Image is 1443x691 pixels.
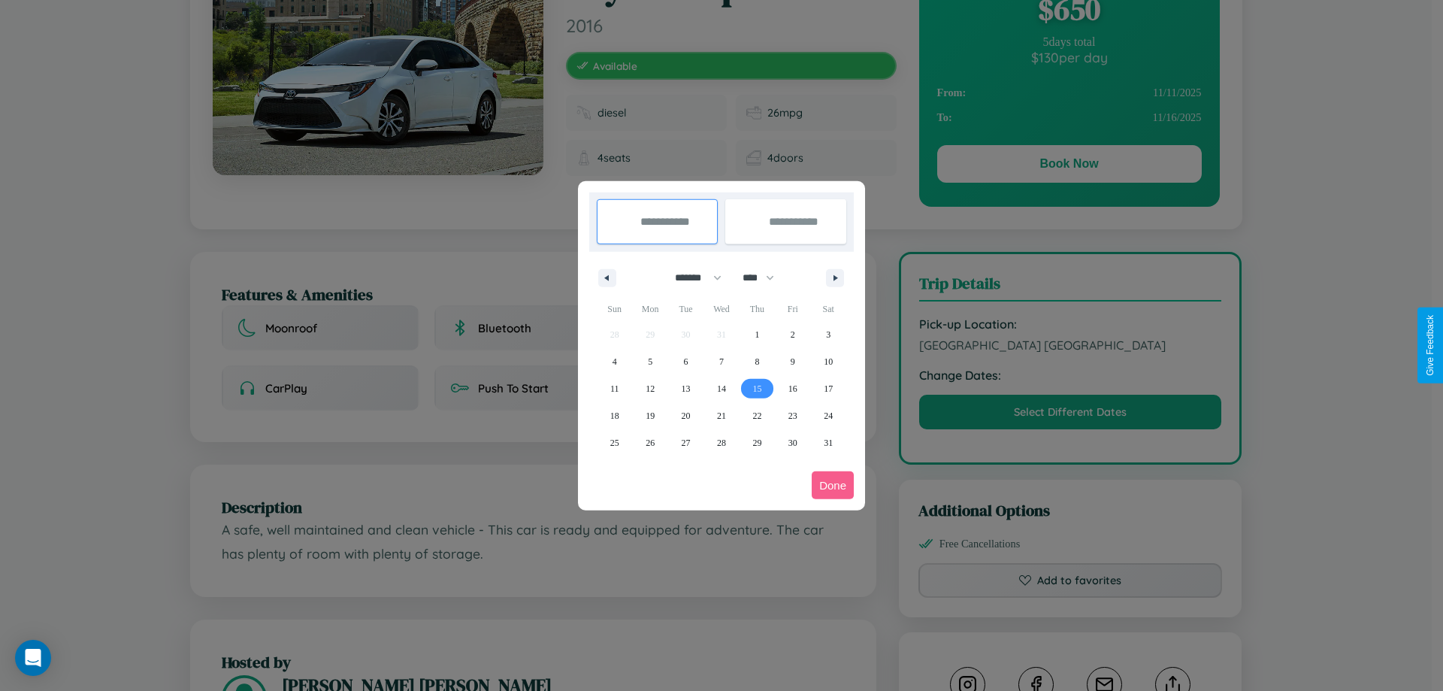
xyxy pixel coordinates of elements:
button: 11 [597,375,632,402]
span: Sun [597,297,632,321]
button: 5 [632,348,667,375]
button: 16 [775,375,810,402]
button: 20 [668,402,703,429]
span: 28 [717,429,726,456]
button: 22 [740,402,775,429]
span: Tue [668,297,703,321]
button: 31 [811,429,846,456]
span: 24 [824,402,833,429]
span: Mon [632,297,667,321]
button: 27 [668,429,703,456]
button: 28 [703,429,739,456]
span: 17 [824,375,833,402]
button: 24 [811,402,846,429]
button: 13 [668,375,703,402]
span: 20 [682,402,691,429]
div: Give Feedback [1425,315,1435,376]
button: 2 [775,321,810,348]
button: 19 [632,402,667,429]
span: 21 [717,402,726,429]
button: 17 [811,375,846,402]
span: 27 [682,429,691,456]
span: Fri [775,297,810,321]
button: 7 [703,348,739,375]
span: 30 [788,429,797,456]
button: 15 [740,375,775,402]
span: 2 [791,321,795,348]
span: 6 [684,348,688,375]
button: 30 [775,429,810,456]
span: 23 [788,402,797,429]
span: 31 [824,429,833,456]
span: Wed [703,297,739,321]
button: 26 [632,429,667,456]
button: 23 [775,402,810,429]
span: 19 [646,402,655,429]
span: 3 [826,321,830,348]
span: 12 [646,375,655,402]
span: Sat [811,297,846,321]
span: 1 [755,321,759,348]
span: 26 [646,429,655,456]
button: 9 [775,348,810,375]
button: 1 [740,321,775,348]
button: 12 [632,375,667,402]
span: 25 [610,429,619,456]
span: 29 [752,429,761,456]
button: 4 [597,348,632,375]
button: 10 [811,348,846,375]
span: 9 [791,348,795,375]
span: 11 [610,375,619,402]
div: Open Intercom Messenger [15,640,51,676]
span: 22 [752,402,761,429]
button: 8 [740,348,775,375]
button: 18 [597,402,632,429]
button: 3 [811,321,846,348]
span: 16 [788,375,797,402]
button: 6 [668,348,703,375]
span: 10 [824,348,833,375]
span: 18 [610,402,619,429]
button: Done [812,471,854,499]
span: 15 [752,375,761,402]
button: 29 [740,429,775,456]
span: Thu [740,297,775,321]
span: 7 [719,348,724,375]
span: 14 [717,375,726,402]
span: 8 [755,348,759,375]
button: 25 [597,429,632,456]
button: 21 [703,402,739,429]
span: 4 [613,348,617,375]
span: 13 [682,375,691,402]
span: 5 [648,348,652,375]
button: 14 [703,375,739,402]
